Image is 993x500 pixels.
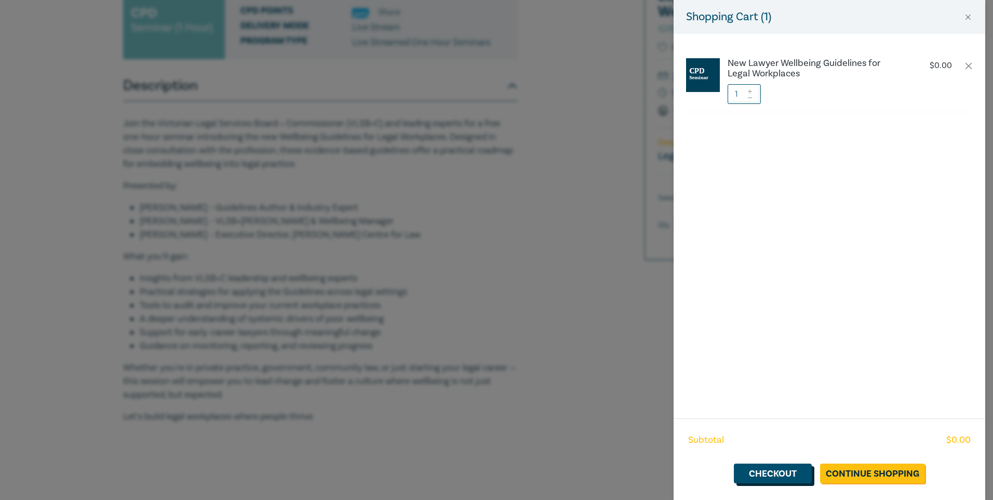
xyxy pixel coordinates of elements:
button: Close [963,12,973,22]
img: CPD%20Seminar.jpg [686,58,720,92]
input: 1 [728,84,761,104]
p: $ 0.00 [930,61,952,71]
a: New Lawyer Wellbeing Guidelines for Legal Workplaces [728,58,900,79]
h5: Shopping Cart ( 1 ) [686,8,771,25]
span: $ 0.00 [946,433,971,447]
a: Checkout [734,464,812,483]
span: Subtotal [688,433,724,447]
a: Continue Shopping [820,464,925,483]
